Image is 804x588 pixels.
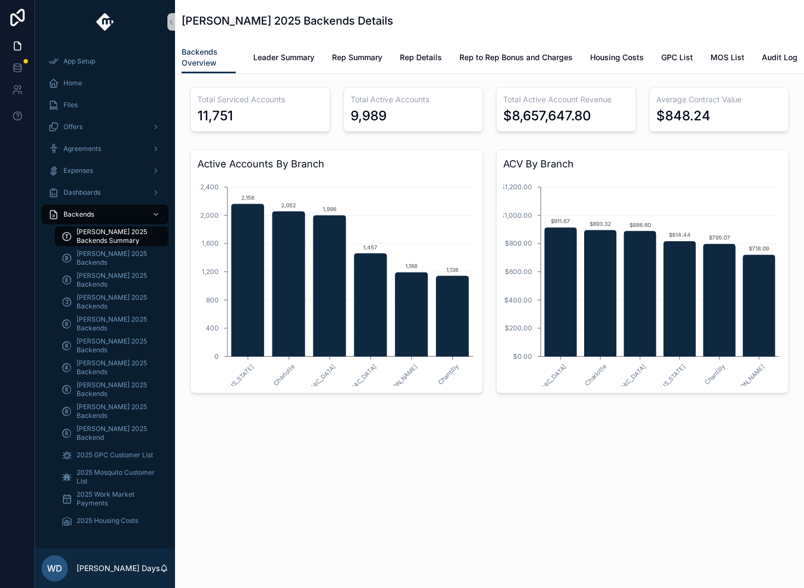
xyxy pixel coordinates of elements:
span: [PERSON_NAME] 2025 Backends Summary [77,228,158,245]
a: Offers [42,117,168,137]
text: 2,052 [281,202,296,208]
a: GPC List [661,48,693,69]
h1: [PERSON_NAME] 2025 Backends Details [182,13,393,28]
text: $795.07 [709,234,730,241]
a: Housing Costs [590,48,644,69]
span: Agreements [63,144,101,153]
tspan: 400 [206,324,219,332]
h3: Total Active Account Revenue [503,94,629,105]
tspan: $600.00 [505,267,532,276]
a: [PERSON_NAME] 2025 Backends [55,248,168,268]
text: $886.60 [630,222,651,228]
span: Rep to Rep Bonus and Charges [459,52,573,63]
span: Rep Details [400,52,442,63]
span: 2025 Mosquito Customer List [77,468,158,486]
span: 2025 GPC Customer List [77,451,153,459]
span: [PERSON_NAME] 2025 Backends [77,271,158,289]
span: [PERSON_NAME] 2025 Backends [77,381,158,398]
text: $718.09 [749,245,769,252]
a: Rep Details [400,48,442,69]
a: [PERSON_NAME] 2025 Backends Summary [55,226,168,246]
text: 1,457 [363,244,377,251]
span: Home [63,79,82,88]
text: [PERSON_NAME] [379,363,420,403]
p: [PERSON_NAME] Days [77,563,160,574]
a: [PERSON_NAME] 2025 Backends [55,358,168,377]
div: 9,989 [351,107,387,125]
span: Backends [63,210,94,219]
a: Expenses [42,161,168,181]
div: chart [197,176,476,386]
a: MOS List [710,48,744,69]
a: [PERSON_NAME] 2025 Backend [55,423,168,443]
a: 2025 Mosquito Customer List [55,467,168,487]
span: [PERSON_NAME] 2025 Backends [77,249,158,267]
span: MOS List [710,52,744,63]
text: [US_STATE] [226,363,255,392]
span: App Setup [63,57,95,66]
tspan: 800 [206,296,219,304]
a: Dashboards [42,183,168,202]
span: 2025 Housing Costs [77,516,138,525]
text: Charlotte [583,363,608,387]
a: [PERSON_NAME] 2025 Backends [55,292,168,312]
span: Files [63,101,78,109]
tspan: 2,000 [200,211,219,219]
text: 1,996 [323,206,336,212]
a: Backends [42,205,168,224]
h3: ACV By Branch [503,156,782,172]
h3: Active Accounts By Branch [197,156,476,172]
a: [PERSON_NAME] 2025 Backends [55,401,168,421]
text: Chantilly [703,363,726,386]
text: 1,188 [405,263,417,269]
h3: Total Active Accounts [351,94,476,105]
text: Charlotte [272,363,296,387]
text: 1,138 [446,266,458,273]
span: Audit Log [762,52,797,63]
span: WD [47,562,62,575]
text: $814.44 [669,231,691,238]
tspan: 1,200 [202,267,219,276]
span: Housing Costs [590,52,644,63]
div: scrollable content [35,44,175,545]
div: chart [503,176,782,386]
img: App logo [96,13,114,31]
text: Chantilly [436,363,460,386]
span: Offers [63,123,83,131]
a: Leader Summary [253,48,314,69]
span: [PERSON_NAME] 2025 Backends [77,337,158,354]
span: [PERSON_NAME] 2025 Backends [77,403,158,420]
text: [US_STATE] [657,363,687,392]
a: [PERSON_NAME] 2025 Backends [55,270,168,290]
text: 2,158 [241,194,254,201]
a: Files [42,95,168,115]
a: 2025 Housing Costs [55,511,168,531]
div: $848.24 [656,107,710,125]
span: GPC List [661,52,693,63]
a: Rep to Rep Bonus and Charges [459,48,573,69]
h3: Total Serviced Accounts [197,94,323,105]
tspan: $400.00 [504,296,532,304]
span: 2025 Work Market Payments [77,490,158,508]
tspan: $1,200.00 [500,183,532,191]
text: [PERSON_NAME] [726,363,767,403]
a: 2025 Work Market Payments [55,489,168,509]
div: 11,751 [197,107,233,125]
h3: Average Contract Value [656,94,782,105]
tspan: 0 [214,352,219,360]
tspan: 1,600 [202,239,219,247]
tspan: $0.00 [513,352,532,360]
a: Rep Summary [332,48,382,69]
tspan: 2,400 [200,183,219,191]
div: $8,657,647.80 [503,107,591,125]
a: Home [42,73,168,93]
a: [PERSON_NAME] 2025 Backends [55,336,168,356]
text: $911.67 [551,218,570,224]
text: $893.32 [590,220,611,227]
a: Agreements [42,139,168,159]
tspan: $1,000.00 [500,211,532,219]
span: [PERSON_NAME] 2025 Backend [77,424,158,442]
tspan: $200.00 [505,324,532,332]
span: Rep Summary [332,52,382,63]
a: Audit Log [762,48,797,69]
